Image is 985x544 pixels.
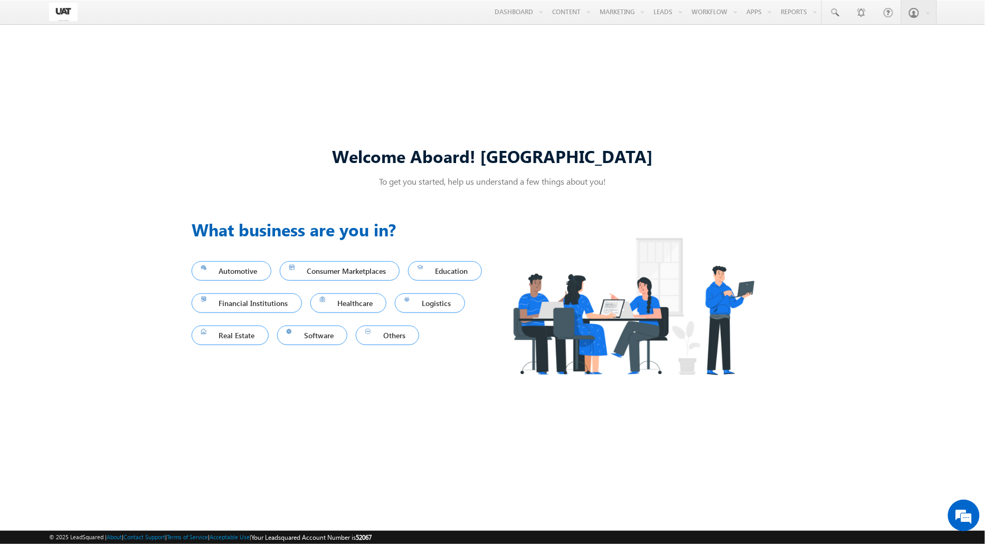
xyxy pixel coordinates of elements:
[14,98,193,317] textarea: Type your message and hit 'Enter'
[492,217,774,396] img: Industry.png
[289,264,391,278] span: Consumer Marketplaces
[192,145,793,167] div: Welcome Aboard! [GEOGRAPHIC_DATA]
[49,3,78,21] img: Custom Logo
[192,217,492,242] h3: What business are you in?
[201,264,262,278] span: Automotive
[287,328,338,342] span: Software
[124,533,165,540] a: Contact Support
[201,296,292,310] span: Financial Institutions
[173,5,198,31] div: Minimize live chat window
[55,55,177,69] div: Chat with us now
[320,296,377,310] span: Healthcare
[144,325,192,339] em: Start Chat
[418,264,472,278] span: Education
[365,328,410,342] span: Others
[192,176,793,187] p: To get you started, help us understand a few things about you!
[210,533,250,540] a: Acceptable Use
[404,296,456,310] span: Logistics
[49,532,372,542] span: © 2025 LeadSquared | | | | |
[356,533,372,541] span: 52067
[201,328,259,342] span: Real Estate
[18,55,44,69] img: d_60004797649_company_0_60004797649
[167,533,208,540] a: Terms of Service
[107,533,122,540] a: About
[251,533,372,541] span: Your Leadsquared Account Number is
